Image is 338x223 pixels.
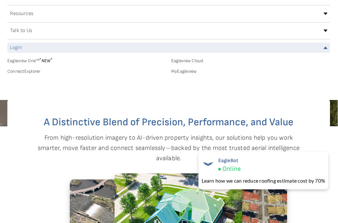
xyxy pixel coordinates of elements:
[33,133,304,163] p: From high-resolution imagery to AI-driven property insights, our solutions help you work smarter,...
[171,69,330,74] a: MyEagleview
[39,58,52,63] span: NEW
[10,28,32,33] h2: Talk to Us
[202,177,325,185] div: Learn how we can reduce roofing estimate cost by 70%
[10,11,33,16] h2: Resources
[33,117,304,128] h2: A Distinctive Blend of Precision, Performance, and Value
[7,69,166,74] a: ConnectExplorer
[218,158,241,164] span: EagleBot
[222,165,241,173] span: Online
[202,158,214,170] img: EagleBot
[10,45,22,50] h2: Login
[7,56,166,63] a: Eagleview One™*NEW*
[171,58,330,64] a: Eagleview Cloud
